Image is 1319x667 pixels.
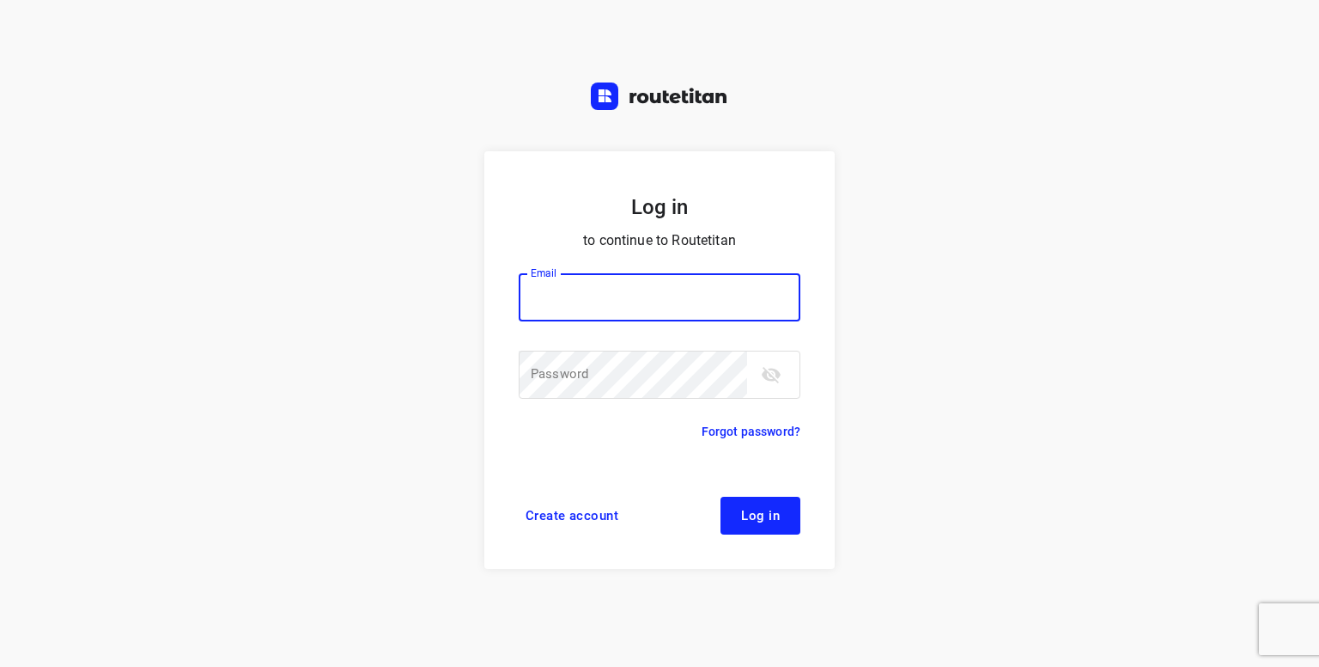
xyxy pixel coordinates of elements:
img: Routetitan [591,83,728,110]
a: Forgot password? [702,421,800,442]
button: toggle password visibility [754,358,788,392]
span: Log in [741,509,780,523]
h5: Log in [519,193,800,222]
span: Create account [526,509,618,523]
a: Routetitan [591,83,728,114]
p: to continue to Routetitan [519,229,800,253]
button: Log in [720,497,800,535]
a: Create account [519,497,625,535]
